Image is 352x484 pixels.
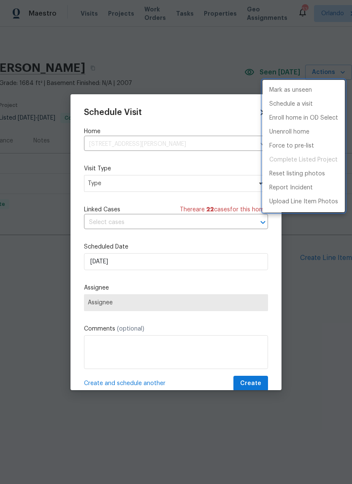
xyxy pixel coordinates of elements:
span: Project is already completed [263,153,345,167]
p: Reset listing photos [269,170,325,178]
p: Schedule a visit [269,100,313,109]
p: Enroll home in OD Select [269,114,338,123]
p: Unenroll home [269,128,309,137]
p: Mark as unseen [269,86,312,95]
p: Force to pre-list [269,142,314,150]
p: Upload Line Item Photos [269,197,338,206]
p: Report Incident [269,183,313,192]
